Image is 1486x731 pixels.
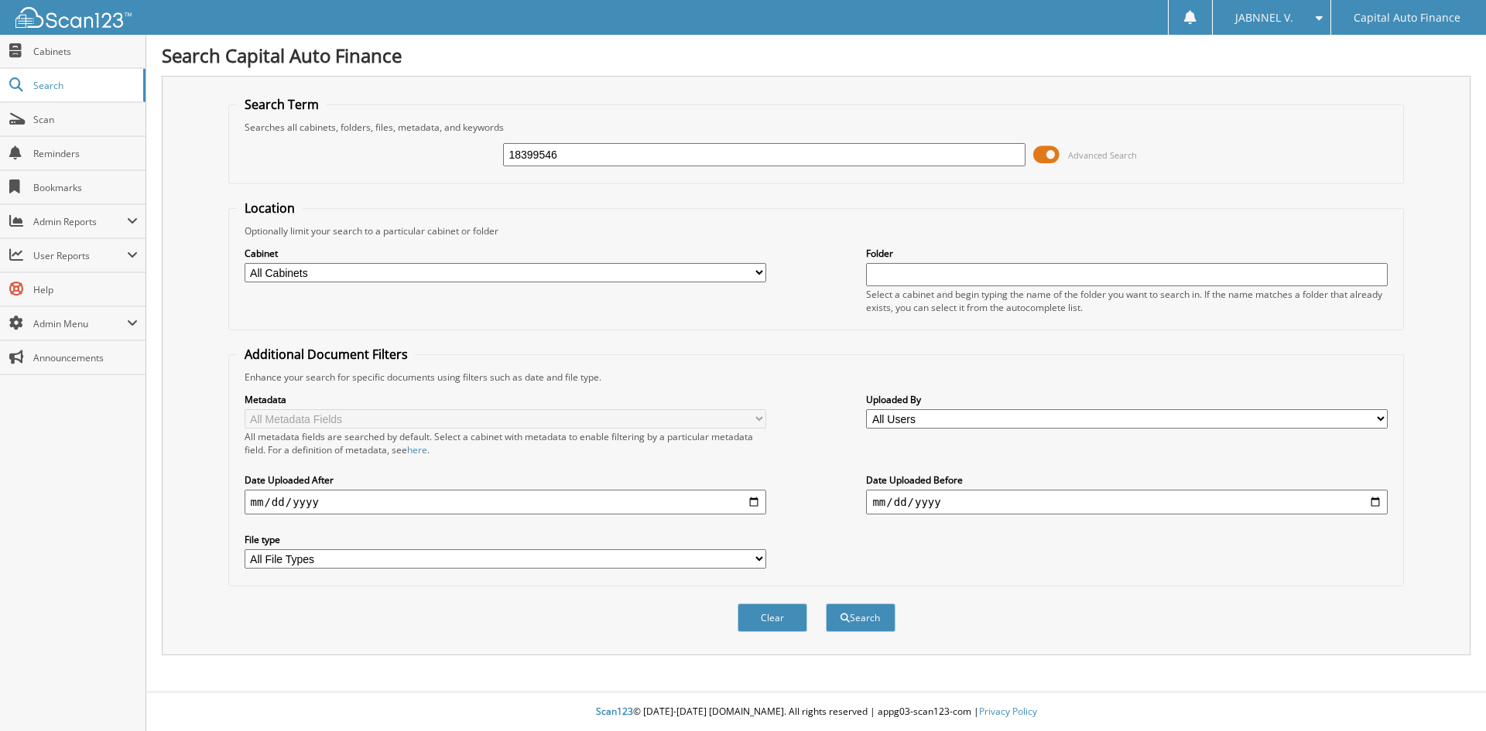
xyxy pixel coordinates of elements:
[826,603,895,632] button: Search
[237,200,303,217] legend: Location
[33,283,138,296] span: Help
[245,473,766,487] label: Date Uploaded After
[33,249,127,262] span: User Reports
[33,215,127,228] span: Admin Reports
[245,490,766,514] input: start
[15,7,132,28] img: scan123-logo-white.svg
[33,147,138,160] span: Reminders
[33,45,138,58] span: Cabinets
[245,430,766,456] div: All metadata fields are searched by default. Select a cabinet with metadata to enable filtering b...
[33,317,127,330] span: Admin Menu
[596,705,633,718] span: Scan123
[237,96,327,113] legend: Search Term
[237,346,416,363] legend: Additional Document Filters
[866,393,1388,406] label: Uploaded By
[237,224,1396,237] div: Optionally limit your search to a particular cabinet or folder
[866,490,1388,514] input: end
[33,113,138,126] span: Scan
[866,247,1388,260] label: Folder
[407,443,427,456] a: here
[33,181,138,194] span: Bookmarks
[1409,657,1486,731] iframe: Chat Widget
[146,693,1486,731] div: © [DATE]-[DATE] [DOMAIN_NAME]. All rights reserved | appg03-scan123-com |
[1354,13,1460,22] span: Capital Auto Finance
[245,393,766,406] label: Metadata
[738,603,807,632] button: Clear
[1235,13,1293,22] span: JABNNEL V.
[245,533,766,546] label: File type
[866,288,1388,314] div: Select a cabinet and begin typing the name of the folder you want to search in. If the name match...
[162,43,1471,68] h1: Search Capital Auto Finance
[237,121,1396,134] div: Searches all cabinets, folders, files, metadata, and keywords
[245,247,766,260] label: Cabinet
[1068,149,1137,161] span: Advanced Search
[33,79,135,92] span: Search
[33,351,138,364] span: Announcements
[979,705,1037,718] a: Privacy Policy
[237,371,1396,384] div: Enhance your search for specific documents using filters such as date and file type.
[866,473,1388,487] label: Date Uploaded Before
